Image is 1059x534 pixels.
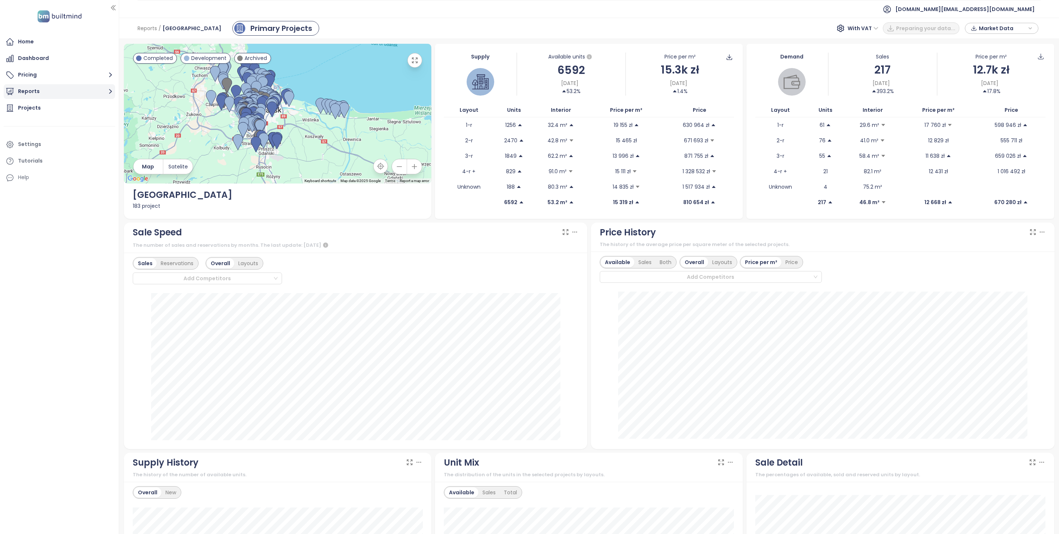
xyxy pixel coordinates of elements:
p: 32.4 m² [548,121,567,129]
div: Available [445,487,478,498]
span: caret-up [711,184,716,189]
div: The history of the number of available units. [133,471,423,478]
p: 41.0 m² [860,136,878,145]
div: [GEOGRAPHIC_DATA] [133,188,423,202]
td: 4-r + [755,164,805,179]
div: 1.4% [672,87,688,95]
img: wallet [784,74,800,90]
div: Help [18,173,29,182]
div: The history of the average price per square meter of the selected projects. [600,241,1046,248]
th: Price [977,103,1045,117]
a: primary [232,21,319,36]
span: caret-up [516,184,521,189]
span: caret-up [828,200,833,205]
button: Satelite [163,159,193,174]
p: 871 755 zł [684,152,708,160]
span: caret-up [827,138,832,143]
div: Help [4,170,115,185]
th: Layout [755,103,805,117]
td: Unknown [755,179,805,195]
div: Supply History [133,456,199,470]
th: Price per m² [900,103,977,117]
span: caret-up [519,138,524,143]
p: 12 668 zł [924,198,946,206]
p: 29.6 m² [860,121,879,129]
span: [DATE] [981,79,998,87]
span: caret-up [635,153,640,159]
p: 6592 [504,198,517,206]
td: 4-r + [444,164,494,179]
p: 76 [819,136,826,145]
div: 15.3k zł [626,61,734,78]
span: Preparing your data... [896,24,955,32]
p: 17 760 zł [924,121,946,129]
span: caret-up [519,200,524,205]
p: 217 [818,198,826,206]
span: caret-up [672,89,677,94]
p: 1256 [505,121,516,129]
a: Terms (opens in new tab) [385,179,395,183]
a: Settings [4,137,115,152]
div: Available units [517,53,625,61]
th: Price [665,103,734,117]
p: 630 964 zł [683,121,709,129]
button: Pricing [4,68,115,82]
span: caret-up [871,89,877,94]
p: 15 465 zł [616,136,637,145]
th: Units [805,103,845,117]
img: house [472,74,489,90]
span: caret-up [568,153,574,159]
img: logo [35,9,84,24]
span: caret-down [712,169,717,174]
div: Overall [207,258,234,268]
div: Unit Mix [444,456,479,470]
div: Price per m² [976,53,1007,61]
p: 21 [823,167,828,175]
div: Available [601,257,634,267]
div: Layouts [234,258,262,268]
span: / [158,22,161,35]
p: 829 [506,167,516,175]
div: 393.2% [871,87,894,95]
p: 14 835 zł [613,183,634,191]
div: Overall [134,487,161,498]
th: Interior [534,103,588,117]
span: caret-up [569,122,574,128]
div: Sales [478,487,500,498]
span: [DATE] [561,79,578,87]
span: Map data ©2025 Google [340,179,381,183]
p: 598 946 zł [995,121,1021,129]
td: 3-r [444,148,494,164]
p: 82.1 m² [864,167,881,175]
span: caret-down [710,138,715,143]
p: 46.8 m² [859,198,880,206]
p: 13 996 zł [613,152,634,160]
p: 670 280 zł [994,198,1021,206]
span: caret-up [711,122,716,128]
span: caret-up [517,122,523,128]
div: Sale Detail [755,456,803,470]
div: button [969,23,1034,34]
img: Google [126,174,150,184]
span: caret-down [881,200,886,205]
span: With VAT [848,23,878,34]
div: Settings [18,140,41,149]
a: Open this area in Google Maps (opens a new window) [126,174,150,184]
div: Price per m² [664,53,696,61]
p: 58.4 m² [859,152,879,160]
span: caret-down [881,153,886,159]
span: [DATE] [670,79,687,87]
p: 188 [507,183,515,191]
p: 2470 [504,136,517,145]
p: 12 431 zł [929,167,948,175]
span: caret-down [881,122,886,128]
button: Map [133,159,163,174]
p: 1 517 934 zł [682,183,710,191]
a: Report a map error [400,179,429,183]
div: Sale Speed [133,225,182,239]
p: 42.8 m² [548,136,567,145]
div: Projects [18,103,41,113]
span: caret-up [710,200,716,205]
p: 11 638 zł [926,152,945,160]
p: 1 328 532 zł [682,167,710,175]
